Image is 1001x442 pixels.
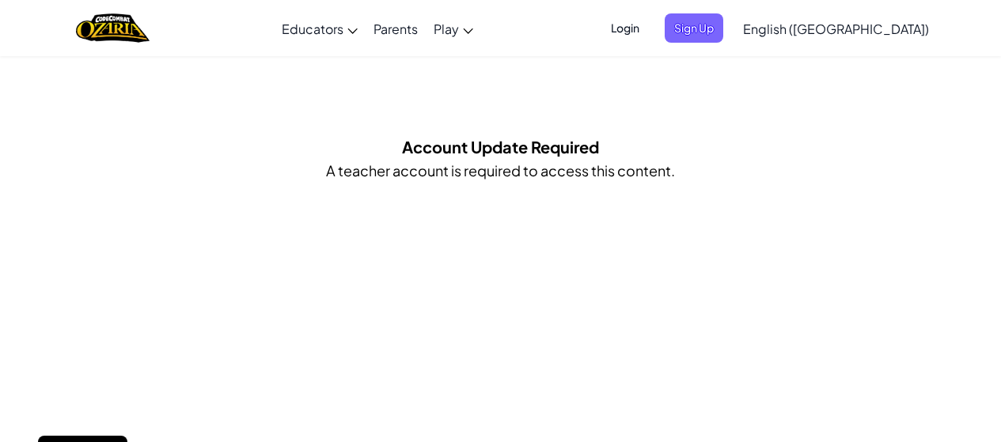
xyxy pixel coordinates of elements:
span: English ([GEOGRAPHIC_DATA]) [743,21,929,37]
span: Play [434,21,459,37]
img: Home [76,12,150,44]
button: Login [601,13,649,43]
span: Educators [282,21,343,37]
a: Parents [366,7,426,50]
p: A teacher account is required to access this content. [326,159,675,182]
button: Sign Up [665,13,723,43]
a: Ozaria by CodeCombat logo [76,12,150,44]
a: Educators [274,7,366,50]
a: Play [426,7,481,50]
a: English ([GEOGRAPHIC_DATA]) [735,7,937,50]
h5: Account Update Required [402,134,599,159]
